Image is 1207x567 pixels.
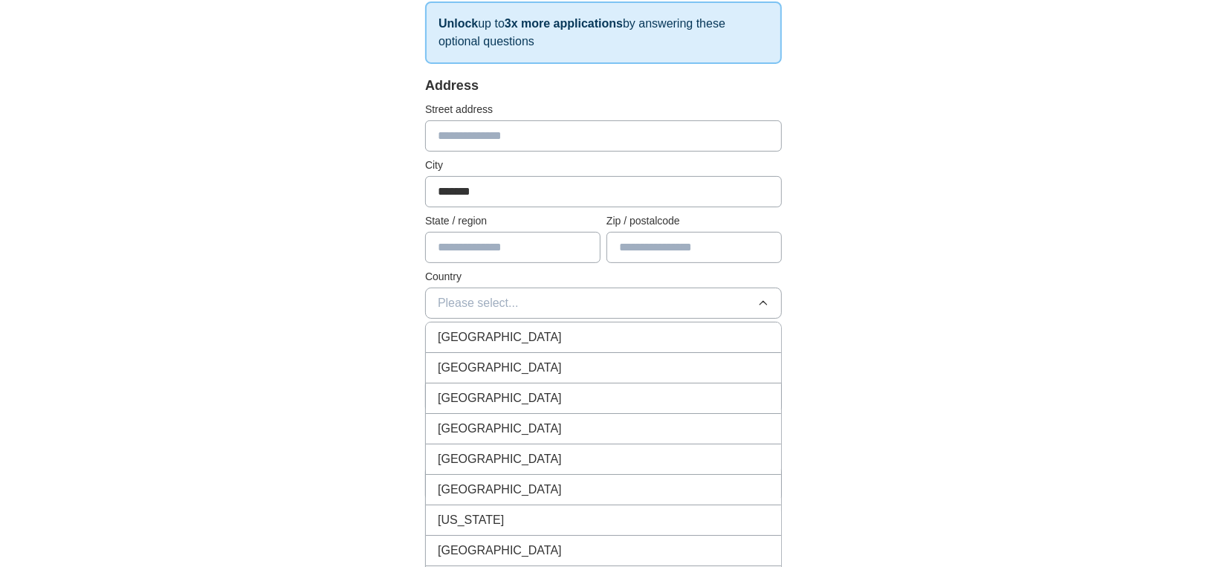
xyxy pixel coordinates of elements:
label: Country [425,269,782,285]
label: Street address [425,102,782,117]
div: Address [425,76,782,96]
p: up to by answering these optional questions [425,1,782,64]
label: City [425,158,782,173]
span: [GEOGRAPHIC_DATA] [438,328,562,346]
span: [GEOGRAPHIC_DATA] [438,359,562,377]
span: [GEOGRAPHIC_DATA] [438,481,562,499]
button: Please select... [425,288,782,319]
span: [US_STATE] [438,511,504,529]
label: Zip / postalcode [606,213,782,229]
span: [GEOGRAPHIC_DATA] [438,542,562,560]
label: State / region [425,213,601,229]
strong: 3x more applications [505,17,623,30]
span: [GEOGRAPHIC_DATA] [438,420,562,438]
strong: Unlock [439,17,478,30]
span: [GEOGRAPHIC_DATA] [438,389,562,407]
span: [GEOGRAPHIC_DATA] [438,450,562,468]
span: Please select... [438,294,519,312]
